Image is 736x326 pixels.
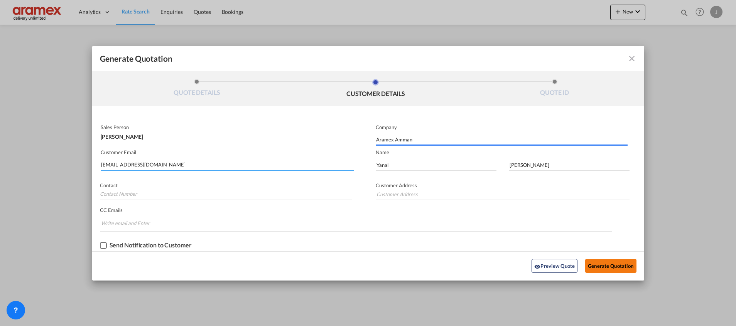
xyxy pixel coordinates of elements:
input: Company Name [376,134,628,146]
md-icon: icon-eye [534,264,540,270]
input: Customer Address [376,188,630,200]
input: Chips input. [101,217,159,229]
button: icon-eyePreview Quote [532,259,577,273]
div: Send Notification to Customer [110,242,192,249]
input: First Name [376,159,496,171]
md-icon: icon-close fg-AAA8AD cursor m-0 [627,54,636,63]
p: CC Emails [100,207,613,213]
md-chips-wrap: Chips container. Enter the text area, then type text, and press enter to add a chip. [100,216,613,231]
input: Contact Number [100,188,352,200]
p: Company [376,124,628,130]
span: Generate Quotation [100,54,172,64]
md-dialog: Generate QuotationQUOTE ... [92,46,644,281]
span: Customer Address [376,182,417,188]
input: Search by Customer Name/Email Id/Company [101,159,354,171]
p: Name [376,149,644,155]
button: Generate Quotation [585,259,636,273]
li: QUOTE ID [465,79,644,100]
li: CUSTOMER DETAILS [286,79,465,100]
p: Sales Person [101,124,352,130]
li: QUOTE DETAILS [108,79,287,100]
p: Customer Email [101,149,354,155]
md-checkbox: Checkbox No Ink [100,242,192,249]
input: Last Name [509,159,630,171]
p: Contact [100,182,352,188]
div: [PERSON_NAME] [101,130,352,139]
